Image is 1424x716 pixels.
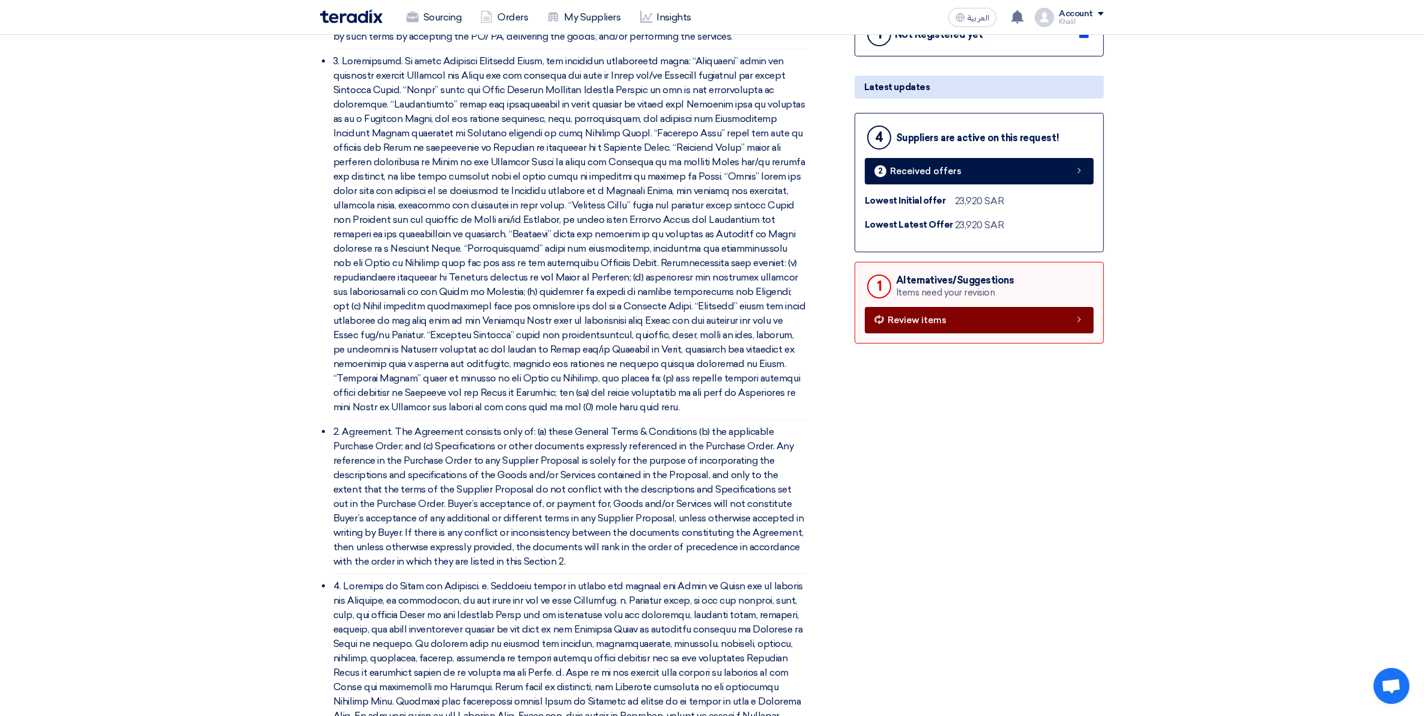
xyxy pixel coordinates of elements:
div: Items need your revision [896,286,1014,300]
div: 23,920 SAR [955,218,1004,232]
a: Insights [631,4,701,31]
span: Review items [888,316,947,325]
li: 2. Agreement. The Agreement consists only of: (a) these General Terms & Conditions (b) the applic... [332,420,807,574]
span: العربية [968,14,989,22]
div: Suppliers are active on this request! [896,132,1059,144]
div: 2 [874,165,886,177]
div: Account [1059,9,1093,19]
button: العربية [948,8,996,27]
a: 2 Received offers [865,158,1094,184]
div: Latest updates [855,76,1104,99]
a: Orders [471,4,538,31]
a: Sourcing [397,4,471,31]
div: Khalil [1059,19,1104,25]
img: profile_test.png [1035,8,1054,27]
li: 3. Loremipsumd. Si ametc Adipisci Elitsedd Eiusm, tem incididun utlaboreetd magna: “Aliquaeni” ad... [332,49,807,420]
div: Lowest Initial offer [865,194,955,208]
div: Not Registered yet [895,29,983,40]
img: Teradix logo [320,10,383,23]
div: 23,920 SAR [955,194,1004,208]
a: Open chat [1374,668,1410,704]
a: My Suppliers [538,4,630,31]
div: Alternatives/Suggestions [896,275,1014,286]
div: 4 [867,126,891,150]
span: Received offers [890,167,962,176]
a: Review items [865,307,1094,333]
div: 1 [867,275,891,299]
div: Lowest Latest Offer [865,218,955,232]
